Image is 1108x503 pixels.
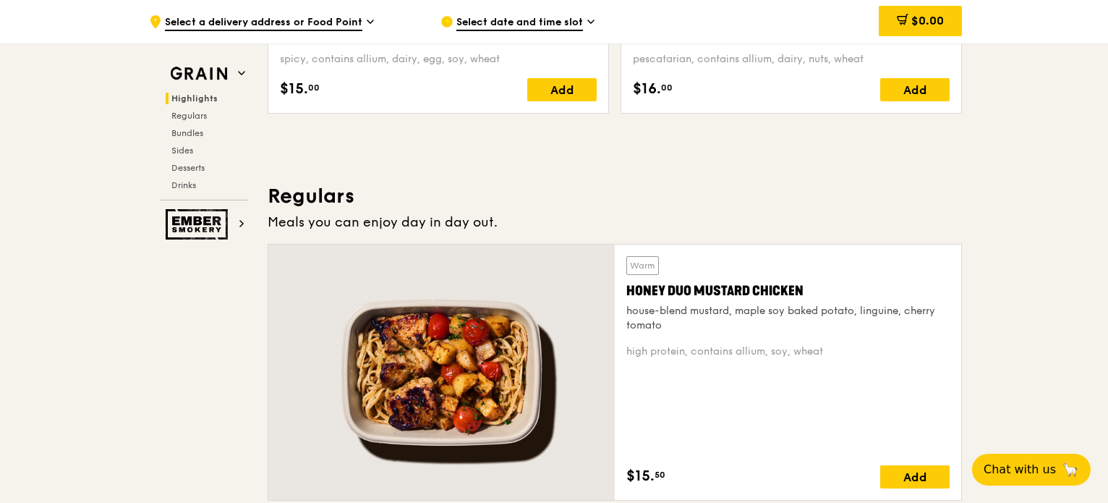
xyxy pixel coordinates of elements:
span: $15. [280,78,308,100]
span: Highlights [171,93,218,103]
button: Chat with us🦙 [972,454,1091,486]
div: Meals you can enjoy day in day out. [268,212,962,232]
span: 00 [308,82,320,93]
div: Add [527,78,597,101]
span: 00 [661,82,673,93]
div: high protein, contains allium, soy, wheat [626,345,950,359]
h3: Regulars [268,183,962,209]
span: 50 [655,469,665,481]
span: 🦙 [1062,461,1079,478]
div: Add [880,78,950,101]
span: Bundles [171,128,203,138]
div: Honey Duo Mustard Chicken [626,281,950,301]
div: pescatarian, contains allium, dairy, nuts, wheat [633,52,950,67]
span: Regulars [171,111,207,121]
span: $0.00 [911,14,944,28]
span: Select a delivery address or Food Point [165,15,362,31]
div: Add [880,465,950,489]
div: house-blend mustard, maple soy baked potato, linguine, cherry tomato [626,304,950,333]
span: Chat with us [984,461,1056,478]
span: Drinks [171,180,196,190]
span: Sides [171,145,193,156]
span: Desserts [171,163,205,173]
div: Warm [626,256,659,275]
span: $15. [626,465,655,487]
span: $16. [633,78,661,100]
img: Ember Smokery web logo [166,209,232,240]
img: Grain web logo [166,61,232,87]
div: spicy, contains allium, dairy, egg, soy, wheat [280,52,597,67]
span: Select date and time slot [456,15,583,31]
